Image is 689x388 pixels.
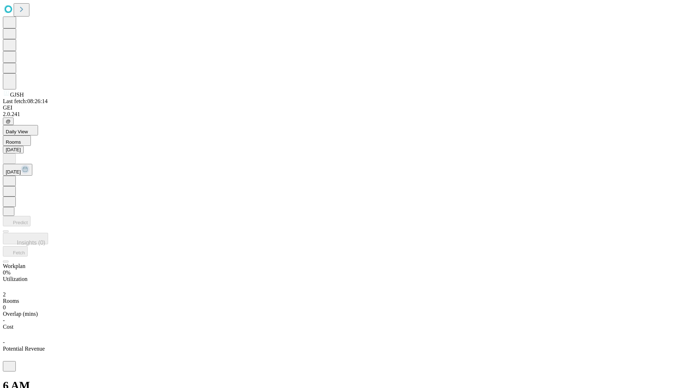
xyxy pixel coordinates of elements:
span: Daily View [6,129,28,134]
span: Overlap (mins) [3,311,38,317]
span: Insights (0) [17,240,45,246]
button: Rooms [3,135,31,146]
button: Predict [3,216,31,226]
button: [DATE] [3,146,24,153]
span: Potential Revenue [3,346,45,352]
span: Workplan [3,263,25,269]
span: Last fetch: 08:26:14 [3,98,48,104]
span: [DATE] [6,169,21,175]
span: @ [6,119,11,124]
div: GEI [3,105,686,111]
button: @ [3,117,14,125]
span: - [3,339,5,345]
div: 2.0.241 [3,111,686,117]
span: Utilization [3,276,27,282]
span: Rooms [6,139,21,145]
span: 0% [3,269,10,276]
span: 2 [3,291,6,297]
span: Rooms [3,298,19,304]
button: Daily View [3,125,38,135]
button: [DATE] [3,164,32,176]
button: Insights (0) [3,233,48,244]
span: Cost [3,324,13,330]
span: - [3,317,5,323]
span: 0 [3,304,6,310]
span: GJSH [10,92,24,98]
button: Fetch [3,246,28,257]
